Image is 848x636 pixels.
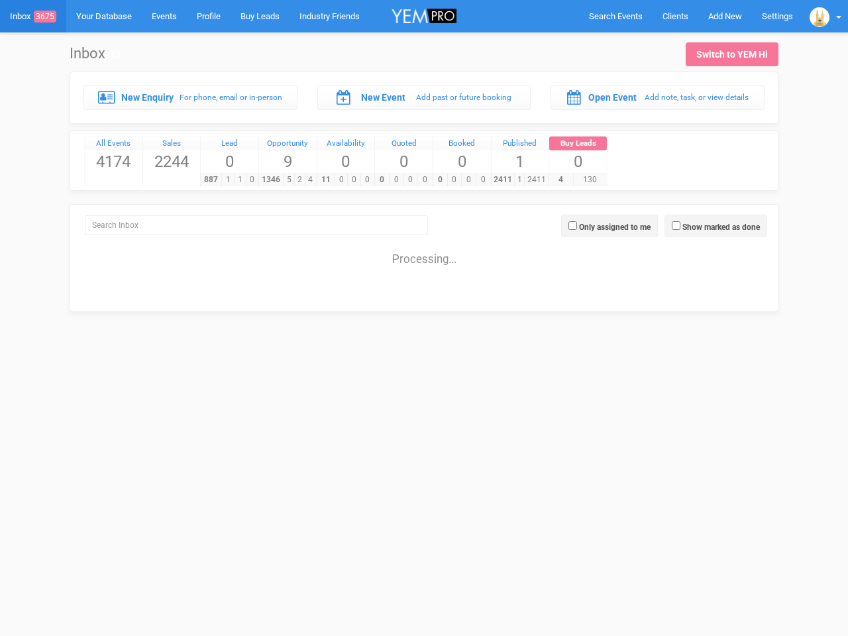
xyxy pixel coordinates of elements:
span: 2 [294,174,305,186]
span: 887 [200,174,222,186]
label: Open Event [588,91,637,104]
span: 130 [573,174,607,186]
span: 4 [549,174,573,186]
label: Show marked as done [682,221,760,233]
small: Add note, task, or view details [645,93,749,102]
small: Add past or future booking [416,93,511,102]
span: 0 [246,174,258,186]
a: Switch to YEM Hi [686,42,778,66]
label: New Event [361,91,405,104]
span: 0 [375,150,433,173]
span: 2244 [143,150,201,173]
span: 0 [461,174,476,186]
span: 0 [417,174,433,186]
a: Open Event Add note, task, or view details [551,85,765,109]
span: Search Events [589,11,643,21]
span: 0 [347,174,361,186]
span: 0 [389,174,404,186]
span: 0 [433,174,448,186]
a: Quoted [375,136,433,151]
small: For phone, email or in-person [180,93,282,102]
span: 5 [283,174,294,186]
span: 4174 [85,150,142,173]
span: 3675 [34,11,56,23]
a: Opportunity [259,136,317,151]
a: Booked [433,136,491,151]
a: New Event Add past or future booking [317,85,531,109]
span: 2411 [524,174,549,186]
img: open-uri20201221-4-1o7uxas [810,7,829,27]
a: All Events [85,136,142,151]
label: New Enquiry [121,91,174,104]
span: 1346 [258,174,284,186]
span: 1 [514,174,525,186]
span: 2411 [491,174,515,186]
span: 0 [433,150,491,173]
span: 11 [317,174,335,186]
span: 0 [549,150,607,173]
div: Processing... [74,238,774,265]
span: 1 [492,150,549,173]
span: 0 [360,174,374,186]
a: New Enquiry For phone, email or in-person [83,85,297,109]
span: 0 [201,150,258,173]
span: 0 [374,174,390,186]
label: Only assigned to me [579,221,651,233]
span: 4 [305,174,316,186]
a: Availability [317,136,375,151]
span: 1 [234,174,246,186]
span: 0 [476,174,491,186]
a: Lead [201,136,258,151]
span: 0 [335,174,348,186]
input: Search Inbox [85,215,428,235]
span: 0 [317,150,375,173]
span: Add New [708,11,742,21]
span: Clients [662,11,688,21]
span: 1 [221,174,234,186]
a: Published [492,136,549,151]
h1: Inbox [70,46,121,62]
span: 0 [447,174,462,186]
div: Switch to YEM Hi [696,48,768,61]
span: 0 [403,174,419,186]
span: 9 [259,150,317,173]
a: Buy Leads [549,136,607,151]
a: Sales [143,136,201,151]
